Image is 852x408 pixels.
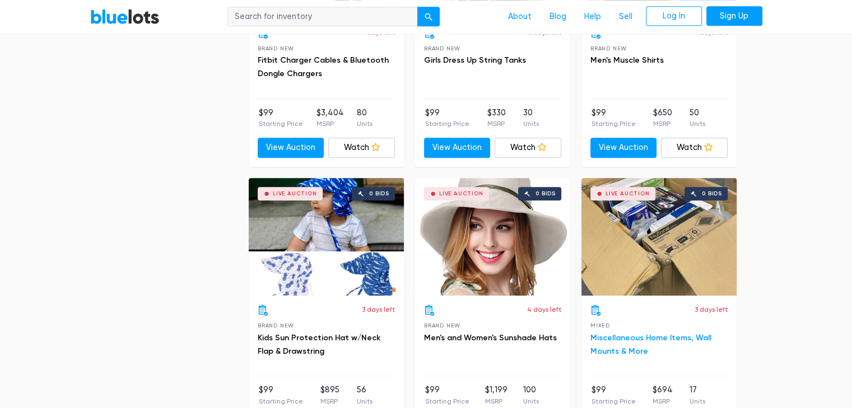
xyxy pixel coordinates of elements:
[259,107,303,129] li: $99
[357,119,373,129] p: Units
[592,119,636,129] p: Starting Price
[415,178,570,296] a: Live Auction 0 bids
[523,107,539,129] li: 30
[320,384,339,406] li: $895
[90,8,160,25] a: BlueLots
[523,384,539,406] li: 100
[227,7,418,27] input: Search for inventory
[495,138,561,158] a: Watch
[592,107,636,129] li: $99
[653,384,673,406] li: $694
[661,138,728,158] a: Watch
[362,304,395,315] p: 3 days left
[273,191,317,196] div: Live Auction
[258,138,324,158] a: View Auction
[590,45,627,51] span: Brand New
[425,384,469,406] li: $99
[258,333,380,356] a: Kids Sun Protection Hat w/Neck Flap & Drawstring
[357,107,373,129] li: 80
[541,6,575,27] a: Blog
[425,396,469,406] p: Starting Price
[369,191,389,196] div: 0 bids
[590,322,610,329] span: Mixed
[690,107,705,129] li: 50
[357,396,373,406] p: Units
[590,138,657,158] a: View Auction
[259,396,303,406] p: Starting Price
[581,178,737,296] a: Live Auction 0 bids
[592,384,636,406] li: $99
[316,119,343,129] p: MSRP
[610,6,641,27] a: Sell
[487,107,505,129] li: $330
[258,45,294,51] span: Brand New
[653,396,673,406] p: MSRP
[590,55,664,65] a: Men's Muscle Shirts
[424,55,526,65] a: Girls Dress Up String Tanks
[653,119,672,129] p: MSRP
[690,119,705,129] p: Units
[606,191,650,196] div: Live Auction
[575,6,610,27] a: Help
[425,119,469,129] p: Starting Price
[320,396,339,406] p: MSRP
[485,396,508,406] p: MSRP
[536,191,556,196] div: 0 bids
[690,396,705,406] p: Units
[706,6,762,26] a: Sign Up
[499,6,541,27] a: About
[357,384,373,406] li: 56
[259,384,303,406] li: $99
[424,138,491,158] a: View Auction
[439,191,483,196] div: Live Auction
[485,384,508,406] li: $1,199
[646,6,702,26] a: Log In
[249,178,404,296] a: Live Auction 0 bids
[527,304,561,315] p: 4 days left
[523,396,539,406] p: Units
[702,191,722,196] div: 0 bids
[695,304,728,315] p: 3 days left
[424,322,460,329] span: Brand New
[259,119,303,129] p: Starting Price
[328,138,395,158] a: Watch
[316,107,343,129] li: $3,404
[590,333,711,356] a: Miscellaneous Home Items, Wall Mounts & More
[424,333,557,343] a: Men's and Women's Sunshade Hats
[690,384,705,406] li: 17
[258,55,389,78] a: Fitbit Charger Cables & Bluetooth Dongle Chargers
[523,119,539,129] p: Units
[258,322,294,329] span: Brand New
[653,107,672,129] li: $650
[592,396,636,406] p: Starting Price
[424,45,460,51] span: Brand New
[487,119,505,129] p: MSRP
[425,107,469,129] li: $99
